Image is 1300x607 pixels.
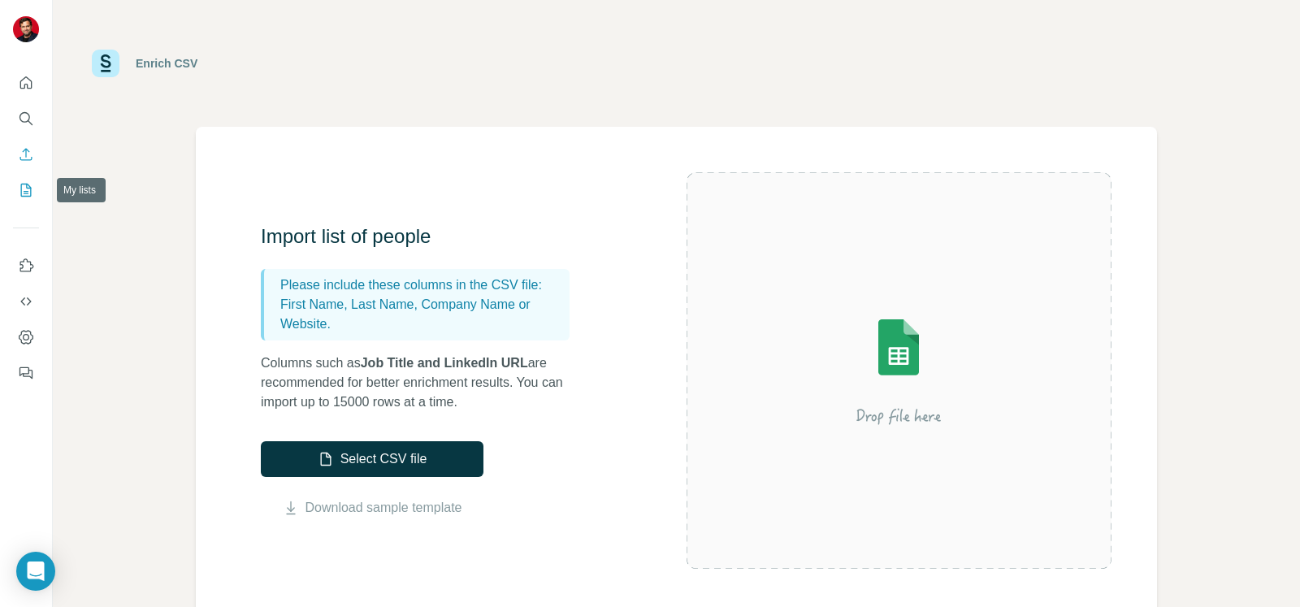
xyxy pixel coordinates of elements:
[261,441,483,477] button: Select CSV file
[13,323,39,352] button: Dashboard
[136,55,197,72] div: Enrich CSV
[261,353,586,412] p: Columns such as are recommended for better enrichment results. You can import up to 15000 rows at...
[261,498,483,518] button: Download sample template
[261,223,586,249] h3: Import list of people
[13,287,39,316] button: Use Surfe API
[13,16,39,42] img: Avatar
[13,176,39,205] button: My lists
[13,104,39,133] button: Search
[361,356,528,370] span: Job Title and LinkedIn URL
[13,140,39,169] button: Enrich CSV
[92,50,119,77] img: Surfe Logo
[280,275,563,295] p: Please include these columns in the CSV file:
[13,358,39,388] button: Feedback
[13,251,39,280] button: Use Surfe on LinkedIn
[280,295,563,334] p: First Name, Last Name, Company Name or Website.
[305,498,462,518] a: Download sample template
[752,273,1045,468] img: Surfe Illustration - Drop file here or select below
[13,68,39,98] button: Quick start
[16,552,55,591] div: Open Intercom Messenger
